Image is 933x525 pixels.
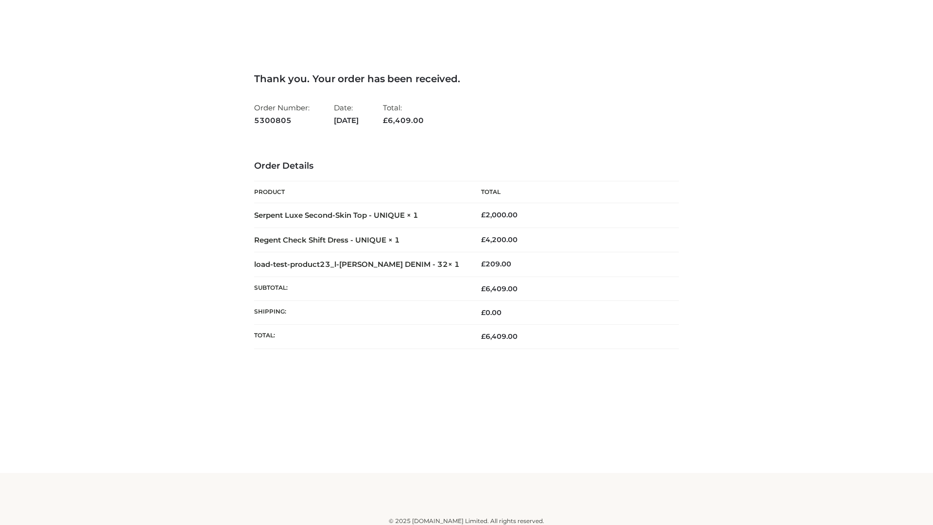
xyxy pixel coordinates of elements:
span: 6,409.00 [481,332,518,341]
th: Shipping: [254,301,466,325]
span: 6,409.00 [481,284,518,293]
bdi: 2,000.00 [481,210,518,219]
a: Regent Check Shift Dress - UNIQUE [254,235,386,245]
span: £ [481,308,485,317]
li: Date: [334,99,359,129]
strong: load-test-product23_l-[PERSON_NAME] DENIM - 32 [254,260,460,269]
li: Total: [383,99,424,129]
bdi: 209.00 [481,260,511,268]
span: £ [481,235,485,244]
span: £ [481,284,485,293]
th: Total: [254,325,466,349]
bdi: 4,200.00 [481,235,518,244]
th: Subtotal: [254,277,466,300]
strong: × 1 [388,235,400,245]
strong: × 1 [407,210,418,220]
strong: 5300805 [254,114,310,127]
span: £ [481,332,485,341]
h3: Order Details [254,161,679,172]
strong: [DATE] [334,114,359,127]
bdi: 0.00 [481,308,501,317]
th: Total [466,181,679,203]
th: Product [254,181,466,203]
a: Serpent Luxe Second-Skin Top - UNIQUE [254,210,405,220]
span: 6,409.00 [383,116,424,125]
span: £ [481,260,485,268]
li: Order Number: [254,99,310,129]
strong: × 1 [448,260,460,269]
span: £ [383,116,388,125]
h3: Thank you. Your order has been received. [254,73,679,85]
span: £ [481,210,485,219]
